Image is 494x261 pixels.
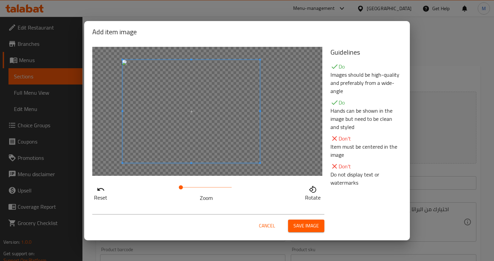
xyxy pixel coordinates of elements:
[293,222,319,230] span: Save image
[330,62,402,71] p: Do
[92,184,109,201] button: Reset
[94,193,107,202] p: Reset
[330,162,402,170] p: Don't
[181,194,232,202] p: Zoom
[92,26,402,37] h2: Add item image
[330,143,402,159] p: Item must be centered in the image
[330,134,402,143] p: Don't
[330,71,402,95] p: Images should be high-quality and preferably from a wide-angle
[288,220,324,232] button: Save image
[256,220,278,232] button: Cancel
[259,222,275,230] span: Cancel
[330,170,402,187] p: Do not display text or watermarks
[330,98,402,107] p: Do
[330,107,402,131] p: Hands can be shown in the image but need to be clean and styled
[330,47,402,58] h5: Guidelines
[305,193,321,202] p: Rotate
[303,184,322,201] button: Rotate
